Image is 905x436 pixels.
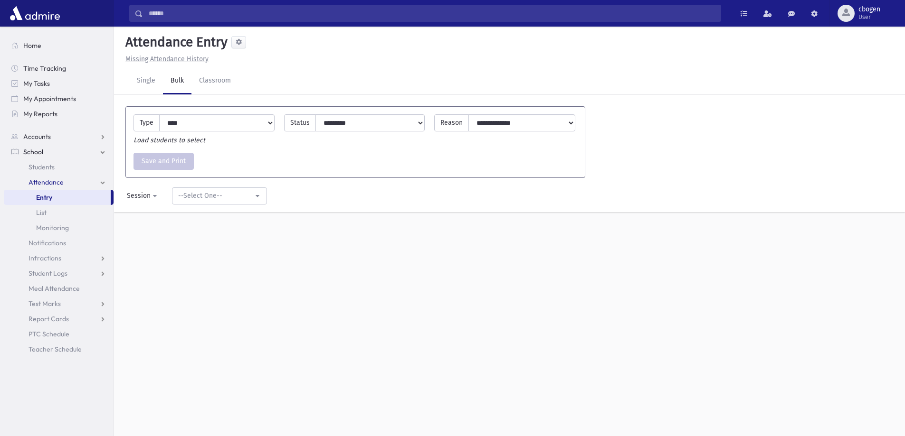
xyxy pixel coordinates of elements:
[29,330,69,338] span: PTC Schedule
[29,315,69,323] span: Report Cards
[4,144,114,159] a: School
[23,110,57,118] span: My Reports
[4,326,114,342] a: PTC Schedule
[4,61,114,76] a: Time Tracking
[23,148,43,156] span: School
[4,38,114,53] a: Home
[4,342,114,357] a: Teacher Schedule
[4,91,114,106] a: My Appointments
[858,13,880,21] span: User
[4,175,114,190] a: Attendance
[4,296,114,311] a: Test Marks
[36,193,52,202] span: Entry
[8,4,62,23] img: AdmirePro
[4,235,114,250] a: Notifications
[29,269,67,278] span: Student Logs
[36,223,69,232] span: Monitoring
[4,76,114,91] a: My Tasks
[133,153,194,170] button: Save and Print
[23,94,76,103] span: My Appointments
[178,191,253,201] div: --Select One--
[4,266,114,281] a: Student Logs
[4,129,114,144] a: Accounts
[4,311,114,326] a: Report Cards
[284,114,316,131] label: Status
[858,6,880,13] span: cbogen
[434,114,469,131] label: Reason
[163,68,191,94] a: Bulk
[127,191,151,201] div: Session
[125,55,209,63] u: Missing Attendance History
[129,68,163,94] a: Single
[23,64,66,73] span: Time Tracking
[23,79,50,88] span: My Tasks
[29,345,82,353] span: Teacher Schedule
[29,178,64,186] span: Attendance
[143,5,721,22] input: Search
[4,205,114,220] a: List
[29,163,55,171] span: Students
[29,284,80,293] span: Meal Attendance
[4,281,114,296] a: Meal Attendance
[121,187,164,204] button: Session
[29,299,61,308] span: Test Marks
[133,114,160,131] label: Type
[23,132,51,141] span: Accounts
[4,220,114,235] a: Monitoring
[122,34,228,50] h5: Attendance Entry
[36,208,47,217] span: List
[4,106,114,121] a: My Reports
[129,135,582,145] div: Load students to select
[191,68,238,94] a: Classroom
[4,250,114,266] a: Infractions
[4,159,114,175] a: Students
[122,55,209,63] a: Missing Attendance History
[23,41,41,50] span: Home
[172,187,267,204] button: --Select One--
[29,239,66,247] span: Notifications
[4,190,111,205] a: Entry
[29,254,61,262] span: Infractions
